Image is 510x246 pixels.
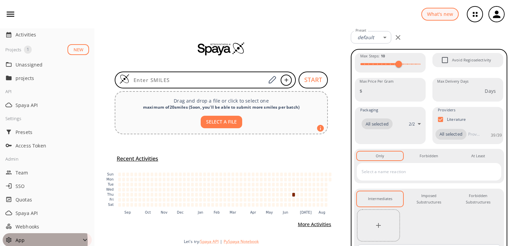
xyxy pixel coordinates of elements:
[119,74,130,84] img: Logo Spaya
[16,129,89,136] span: Presets
[3,28,92,42] div: Activities
[117,155,158,162] h5: Recent Activities
[438,107,455,113] span: Providers
[24,46,32,53] span: 1
[107,172,114,176] text: Sun
[381,53,385,58] strong: 10
[16,196,89,203] span: Quotas
[460,193,496,205] div: Forbidden Substructures
[437,79,469,84] label: Max Delivery Days
[121,104,322,110] div: maximum of 20 smiles ( Soon, you'll be able to submit more smiles per batch )
[368,196,392,202] div: Intermediates
[16,223,89,230] span: Webhooks
[250,211,256,214] text: Apr
[214,211,220,214] text: Feb
[107,193,114,196] text: Thu
[16,61,89,68] span: Unassigned
[3,220,92,233] div: Webhooks
[409,121,415,127] p: 2 / 2
[360,79,394,84] label: Max Price Per Gram
[130,77,266,83] input: Enter SMILES
[110,198,114,201] text: Fri
[376,153,384,159] div: Only
[299,72,328,88] button: START
[106,188,114,191] text: Wed
[266,211,273,214] text: May
[360,107,378,113] span: Packaging
[362,121,393,128] span: All selected
[300,211,312,214] text: [DATE]
[106,177,114,181] text: Mon
[319,211,325,214] text: Aug
[16,142,89,149] span: Access Token
[466,129,481,140] input: Provider name
[438,53,452,67] span: Avoid Regioselectivity
[411,193,447,205] div: Imposed Substructures
[16,210,89,217] span: Spaya API
[230,211,236,214] text: Mar
[357,152,403,160] button: Only
[198,42,245,55] img: Spaya logo
[3,206,92,220] div: Spaya API
[3,179,92,193] div: SSO
[201,116,242,128] button: SELECT A FILE
[406,152,452,160] button: Forbidden
[124,211,325,214] g: x-axis tick label
[360,87,362,94] p: $
[3,58,92,71] div: Unassigned
[3,71,92,85] div: projects
[184,239,345,244] div: Let's try:
[107,183,114,186] text: Tue
[406,191,452,207] button: Imposed Substructures
[106,172,114,207] g: y-axis tick label
[200,239,219,244] button: Spaya API
[219,239,224,244] span: |
[16,75,69,82] p: projects
[3,98,92,112] div: Spaya API
[360,166,488,177] input: Select a name reaction
[16,169,89,176] span: Team
[455,191,501,207] button: Forbidden Substructures
[108,203,114,207] text: Sat
[447,116,466,122] p: Literature
[145,211,151,214] text: Oct
[295,218,334,231] button: More Activities
[3,166,92,179] div: Team
[421,8,459,21] button: What's new
[356,28,366,33] label: Preset
[471,153,485,159] div: At Least
[455,152,501,160] button: At Least
[3,139,92,152] div: Access Token
[358,34,374,40] em: default
[3,125,92,139] div: Presets
[3,193,92,206] div: Quotas
[452,57,491,63] span: Avoid Regioselectivity
[420,153,438,159] div: Forbidden
[485,87,496,94] p: Days
[177,211,184,214] text: Dec
[224,239,259,244] button: PySpaya Notebook
[491,132,502,138] p: 39 / 39
[16,183,89,190] span: SSO
[357,191,403,207] button: Intermediates
[282,211,288,214] text: Jun
[67,44,89,55] button: NEW
[16,102,89,109] span: Spaya API
[16,237,81,244] span: App
[124,211,131,214] text: Sep
[198,211,203,214] text: Jan
[114,153,161,164] button: Recent Activities
[5,46,21,54] div: Projects
[118,172,332,207] g: cell
[360,53,385,59] span: Max Steps :
[161,211,168,214] text: Nov
[121,97,322,104] p: Drag and drop a file or click to select one
[16,31,89,38] span: Activities
[435,131,466,138] span: All selected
